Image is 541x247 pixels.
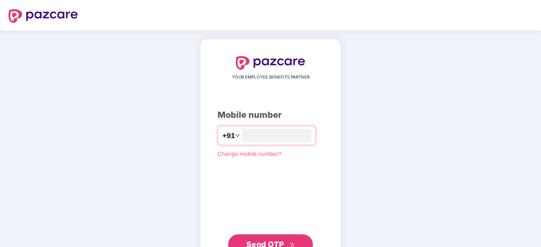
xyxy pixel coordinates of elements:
img: logo [236,56,305,70]
img: logo [8,9,78,23]
div: Mobile number [218,109,323,122]
a: Change mobile number? [218,150,282,157]
span: +91 [222,130,235,141]
span: down [235,133,240,138]
span: YOUR EMPLOYEE BENEFITS PARTNER [232,74,309,81]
